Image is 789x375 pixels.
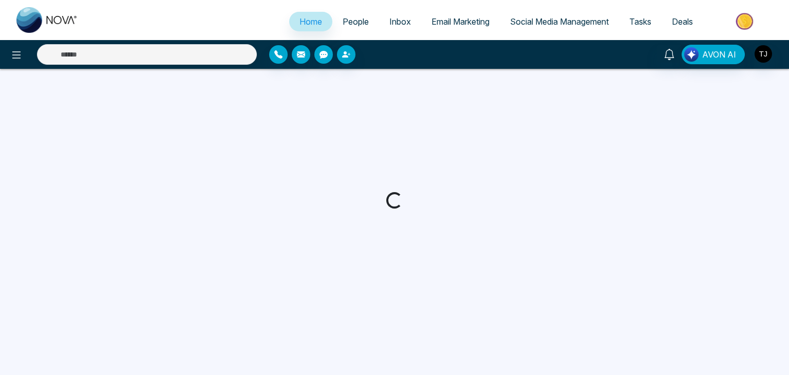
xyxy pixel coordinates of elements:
span: Social Media Management [510,16,609,27]
a: Social Media Management [500,12,619,31]
img: User Avatar [755,45,772,63]
img: Nova CRM Logo [16,7,78,33]
a: People [332,12,379,31]
a: Inbox [379,12,421,31]
span: Email Marketing [431,16,490,27]
span: People [343,16,369,27]
span: AVON AI [702,48,736,61]
span: Home [299,16,322,27]
a: Email Marketing [421,12,500,31]
span: Tasks [629,16,651,27]
img: Lead Flow [684,47,699,62]
a: Deals [662,12,703,31]
img: Market-place.gif [708,10,783,33]
a: Tasks [619,12,662,31]
span: Deals [672,16,693,27]
a: Home [289,12,332,31]
button: AVON AI [682,45,745,64]
span: Inbox [389,16,411,27]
